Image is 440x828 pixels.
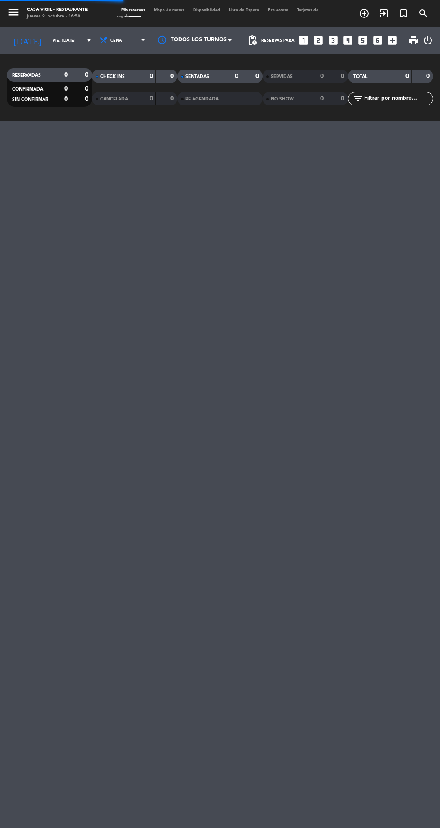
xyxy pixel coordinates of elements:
[100,74,125,79] span: CHECK INS
[85,72,90,78] strong: 0
[84,35,94,46] i: arrow_drop_down
[185,74,209,79] span: SENTADAS
[261,38,295,43] span: Reservas para
[27,7,88,13] div: Casa Vigil - Restaurante
[426,73,431,79] strong: 0
[327,35,339,46] i: looks_3
[12,87,43,92] span: CONFIRMADA
[110,38,122,43] span: Cena
[342,35,354,46] i: looks_4
[150,73,153,79] strong: 0
[422,35,433,46] i: power_settings_new
[271,97,294,101] span: NO SHOW
[64,72,68,78] strong: 0
[247,35,258,46] span: pending_actions
[85,96,90,102] strong: 0
[312,35,324,46] i: looks_two
[189,8,224,12] span: Disponibilidad
[298,35,309,46] i: looks_one
[320,73,324,79] strong: 0
[150,96,153,102] strong: 0
[320,96,324,102] strong: 0
[271,74,293,79] span: SERVIDAS
[170,96,176,102] strong: 0
[264,8,293,12] span: Pre-acceso
[100,97,128,101] span: CANCELADA
[235,73,238,79] strong: 0
[27,13,88,20] div: jueves 9. octubre - 16:59
[418,8,429,19] i: search
[170,73,176,79] strong: 0
[64,96,68,102] strong: 0
[117,8,150,12] span: Mis reservas
[359,8,370,19] i: add_circle_outline
[363,94,433,104] input: Filtrar por nombre...
[378,8,389,19] i: exit_to_app
[405,73,409,79] strong: 0
[7,5,20,21] button: menu
[255,73,261,79] strong: 0
[387,35,398,46] i: add_box
[12,97,48,102] span: SIN CONFIRMAR
[352,93,363,104] i: filter_list
[224,8,264,12] span: Lista de Espera
[353,74,367,79] span: TOTAL
[150,8,189,12] span: Mapa de mesas
[185,97,219,101] span: RE AGENDADA
[341,73,346,79] strong: 0
[398,8,409,19] i: turned_in_not
[7,31,48,49] i: [DATE]
[357,35,369,46] i: looks_5
[64,86,68,92] strong: 0
[12,73,41,78] span: RESERVADAS
[372,35,383,46] i: looks_6
[7,5,20,19] i: menu
[341,96,346,102] strong: 0
[422,27,433,54] div: LOG OUT
[85,86,90,92] strong: 0
[408,35,419,46] span: print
